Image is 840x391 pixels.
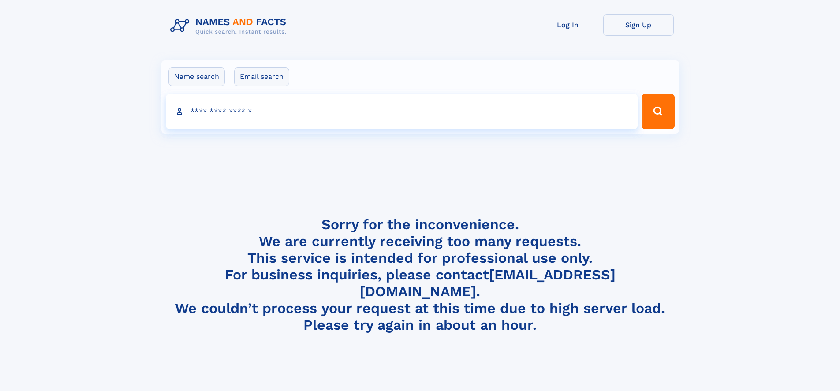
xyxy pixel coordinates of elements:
[167,216,674,334] h4: Sorry for the inconvenience. We are currently receiving too many requests. This service is intend...
[166,94,638,129] input: search input
[360,266,616,300] a: [EMAIL_ADDRESS][DOMAIN_NAME]
[533,14,603,36] a: Log In
[167,14,294,38] img: Logo Names and Facts
[168,67,225,86] label: Name search
[234,67,289,86] label: Email search
[642,94,674,129] button: Search Button
[603,14,674,36] a: Sign Up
